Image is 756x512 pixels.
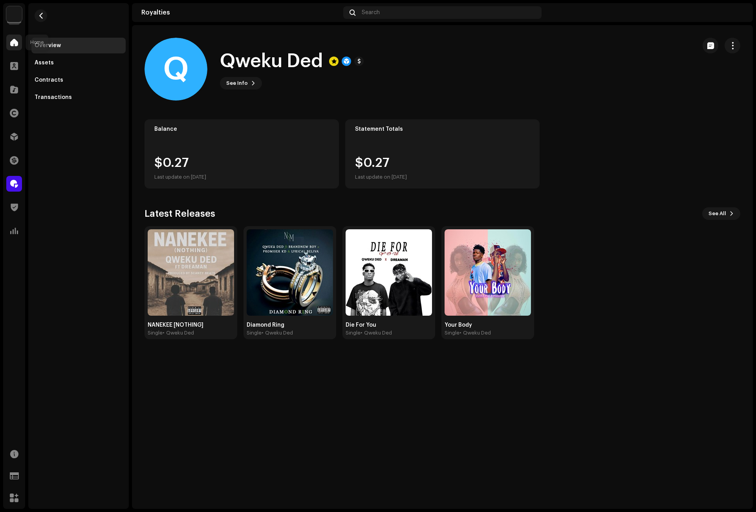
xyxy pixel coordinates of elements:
[148,330,163,336] div: Single
[145,38,207,101] div: Q
[355,126,530,132] div: Statement Totals
[226,75,248,91] span: See Info
[346,330,361,336] div: Single
[148,229,234,316] img: 4126b937-6973-4f5c-99e6-f85ce9c988c3
[145,119,339,188] re-o-card-value: Balance
[220,49,323,74] h1: Qweku Ded
[445,229,531,316] img: 1fda93b4-69d5-44ba-ac40-bd028e43faac
[731,6,743,19] img: 94355213-6620-4dec-931c-2264d4e76804
[362,9,380,16] span: Search
[35,77,63,83] div: Contracts
[148,322,234,328] div: NANEKEE [NOTHING]
[35,42,61,49] div: Overview
[702,207,740,220] button: See All
[35,94,72,101] div: Transactions
[154,126,329,132] div: Balance
[154,172,206,182] div: Last update on [DATE]
[445,322,531,328] div: Your Body
[459,330,491,336] div: • Qweku Ded
[6,6,22,22] img: 1c16f3de-5afb-4452-805d-3f3454e20b1b
[31,38,126,53] re-m-nav-item: Overview
[345,119,540,188] re-o-card-value: Statement Totals
[31,55,126,71] re-m-nav-item: Assets
[445,330,459,336] div: Single
[247,229,333,316] img: 3844eb24-8b9d-423b-96f6-ce2d96f678c7
[31,90,126,105] re-m-nav-item: Transactions
[163,330,194,336] div: • Qweku Ded
[262,330,293,336] div: • Qweku Ded
[31,72,126,88] re-m-nav-item: Contracts
[361,330,392,336] div: • Qweku Ded
[708,206,726,221] span: See All
[145,207,215,220] h3: Latest Releases
[247,330,262,336] div: Single
[346,229,432,316] img: 4b5666ea-c8ec-4524-acb6-574064e207bc
[355,172,407,182] div: Last update on [DATE]
[35,60,54,66] div: Assets
[141,9,340,16] div: Royalties
[247,322,333,328] div: Diamond Ring
[220,77,262,90] button: See Info
[346,322,432,328] div: Die For You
